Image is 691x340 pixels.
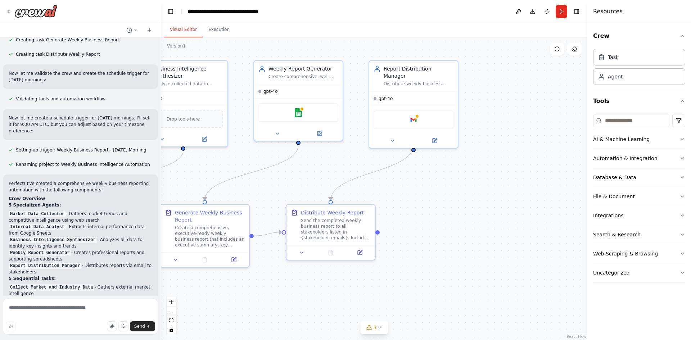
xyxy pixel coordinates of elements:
[190,255,220,264] button: No output available
[16,51,100,57] span: Creating task Distribute Weekly Report
[593,26,685,46] button: Crew
[12,19,17,24] img: website_grey.svg
[160,204,250,268] div: Generate Weekly Business ReportCreate a comprehensive, executive-ready weekly business report tha...
[593,225,685,244] button: Search & Research
[9,284,94,291] code: Collect Market and Industry Data
[268,74,338,80] div: Create comprehensive, well-formatted weekly business reports that highlight key metrics, trends, ...
[134,323,145,329] span: Send
[75,151,187,200] g: Edge from eeb0ac4f-b0ad-4cf5-9b2e-9936cacbbb9b to 6daba881-b6fc-4bbb-9eb4-8341b60433d2
[76,42,82,47] img: tab_keywords_by_traffic_grey.svg
[16,162,150,167] span: Renaming project to Weekly Business Intelligence Automation
[9,236,152,249] li: - Analyzes all data to identify key insights and trends
[254,229,282,240] g: Edge from 4291e413-fbae-4f32-a21d-8ae265432ed2 to 03b0d487-9555-42f3-a652-7ee0f589ca1c
[19,19,103,24] div: [PERSON_NAME]: [DOMAIN_NAME]
[268,65,338,72] div: Weekly Report Generator
[253,60,343,141] div: Weekly Report GeneratorCreate comprehensive, well-formatted weekly business reports that highligh...
[16,96,105,102] span: Validating tools and automation workflow
[593,149,685,168] button: Automation & Integration
[203,22,235,37] button: Execution
[316,248,346,257] button: No output available
[593,155,658,162] div: Automation & Integration
[16,147,146,153] span: Setting up trigger: Weekly Business Report - [DATE] Morning
[153,81,223,87] div: Analyze collected data to identify key business trends, calculate important metrics, and generate...
[167,316,176,325] button: fit view
[9,250,71,256] code: Weekly Report Generator
[608,54,619,61] div: Task
[361,321,388,334] button: 3
[593,168,685,187] button: Database & Data
[107,321,117,331] button: Upload files
[593,263,685,282] button: Uncategorized
[327,145,417,200] g: Edge from 9def35d4-52e0-4101-99fd-a638ce72e66f to 03b0d487-9555-42f3-a652-7ee0f589ca1c
[184,135,225,144] button: Open in side panel
[118,321,128,331] button: Click to speak your automation idea
[374,324,377,331] span: 3
[144,26,155,35] button: Start a new chat
[9,196,45,201] strong: Crew Overview
[567,335,586,339] a: React Flow attribution
[593,212,623,219] div: Integrations
[286,204,376,260] div: Distribute Weekly ReportSend the completed weekly business report to all stakeholders listed in {...
[593,174,636,181] div: Database & Data
[153,65,223,80] div: Business Intelligence Synthesizer
[347,248,372,257] button: Open in side panel
[593,193,635,200] div: File & Document
[138,60,228,147] div: Business Intelligence SynthesizerAnalyze collected data to identify key business trends, calculat...
[384,65,453,80] div: Report Distribution Manager
[30,42,36,47] img: tab_domain_overview_orange.svg
[384,81,453,87] div: Distribute weekly business reports to all relevant stakeholders via email with proper formatting ...
[593,136,650,143] div: AI & Machine Learning
[9,276,56,281] strong: 5 Sequential Tasks:
[593,231,641,238] div: Search & Research
[9,211,66,217] code: Market Data Collector
[9,249,152,262] li: - Creates professional reports and supporting spreadsheets
[14,5,58,18] img: Logo
[9,180,152,193] p: Perfect! I've created a comprehensive weekly business reporting automation with the following com...
[263,89,277,94] span: gpt-4o
[175,209,245,223] div: Generate Weekly Business Report
[166,6,176,17] button: Hide left sidebar
[414,136,455,145] button: Open in side panel
[167,297,176,335] div: React Flow controls
[167,325,176,335] button: toggle interactivity
[369,60,459,149] div: Report Distribution ManagerDistribute weekly business reports to all relevant stakeholders via em...
[175,225,245,248] div: Create a comprehensive, executive-ready weekly business report that includes an executive summary...
[9,223,152,236] li: - Extracts internal performance data from Google Sheets
[593,250,658,257] div: Web Scraping & Browsing
[593,244,685,263] button: Web Scraping & Browsing
[9,203,61,208] strong: 5 Specialized Agents:
[409,115,418,124] img: Google gmail
[9,237,97,243] code: Business Intelligence Synthesizer
[123,26,141,35] button: Switch to previous chat
[593,111,685,288] div: Tools
[608,73,623,80] div: Agent
[379,96,393,101] span: gpt-4o
[188,8,268,15] nav: breadcrumb
[593,269,629,276] div: Uncategorized
[593,46,685,91] div: Crew
[9,224,66,230] code: Internal Data Analyst
[593,206,685,225] button: Integrations
[167,297,176,307] button: zoom in
[164,22,203,37] button: Visual Editor
[167,115,200,123] span: Drop tools here
[294,108,303,117] img: Google sheets
[593,187,685,206] button: File & Document
[9,263,81,269] code: Report Distribution Manager
[301,209,364,216] div: Distribute Weekly Report
[201,145,302,200] g: Edge from dd58fa2d-0d02-4287-a829-9cc9f27e5fe2 to 4291e413-fbae-4f32-a21d-8ae265432ed2
[130,321,155,331] button: Send
[593,91,685,111] button: Tools
[9,262,152,275] li: - Distributes reports via email to stakeholders
[16,37,119,43] span: Creating task Generate Weekly Business Report
[299,129,340,138] button: Open in side panel
[12,12,17,17] img: logo_orange.svg
[84,42,116,47] div: Palavras-chave
[593,7,623,16] h4: Resources
[9,115,152,134] p: Now let me create a schedule trigger for [DATE] mornings. I'll set it for 9:00 AM UTC, but you ca...
[221,255,246,264] button: Open in side panel
[38,42,55,47] div: Domínio
[9,70,152,83] p: Now let me validate the crew and create the schedule trigger for [DATE] mornings:
[9,210,152,223] li: - Gathers market trends and competitive intelligence using web search
[301,218,371,241] div: Send the completed weekly business report to all stakeholders listed in {stakeholder_emails}. Inc...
